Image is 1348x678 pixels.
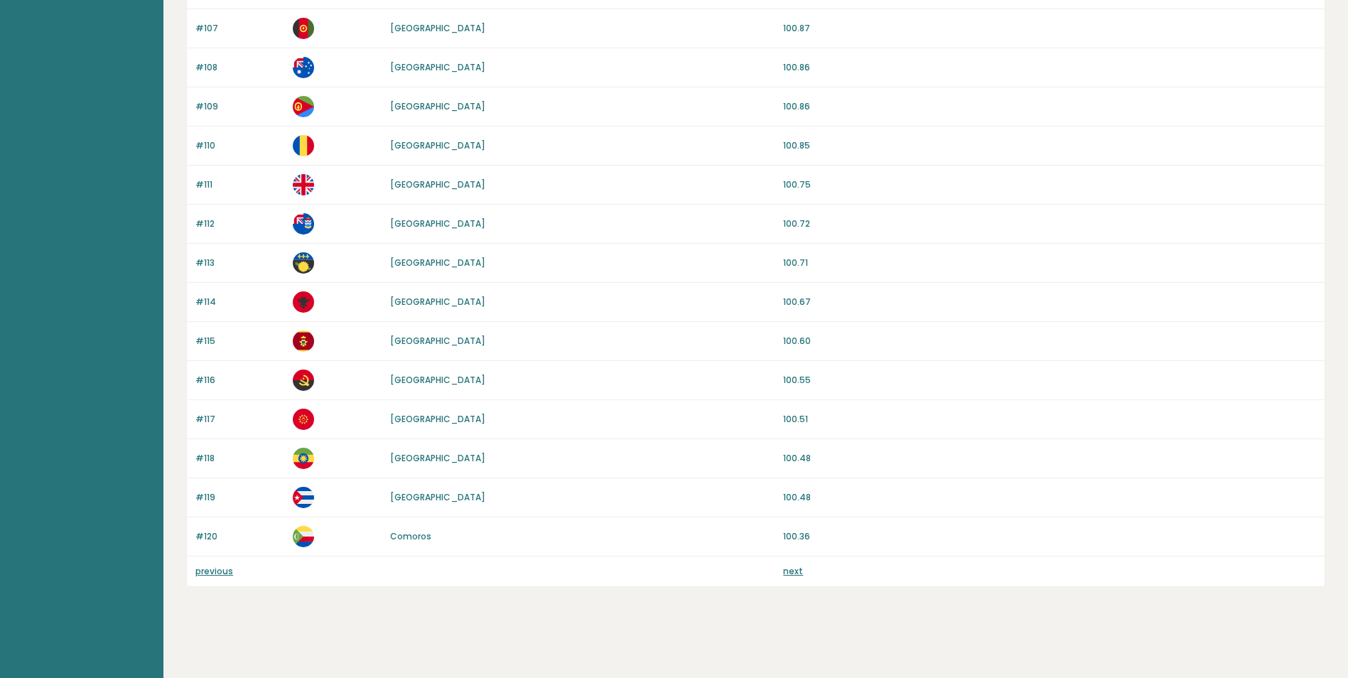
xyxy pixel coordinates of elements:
[195,22,284,35] p: #107
[293,330,314,352] img: me.svg
[783,22,1316,35] p: 100.87
[783,452,1316,465] p: 100.48
[293,370,314,391] img: ao.svg
[390,257,485,269] a: [GEOGRAPHIC_DATA]
[293,96,314,117] img: er.svg
[783,530,1316,543] p: 100.36
[390,296,485,308] a: [GEOGRAPHIC_DATA]
[783,217,1316,230] p: 100.72
[390,452,485,464] a: [GEOGRAPHIC_DATA]
[390,491,485,503] a: [GEOGRAPHIC_DATA]
[390,530,431,542] a: Comoros
[390,139,485,151] a: [GEOGRAPHIC_DATA]
[390,413,485,425] a: [GEOGRAPHIC_DATA]
[195,100,284,113] p: #109
[195,61,284,74] p: #108
[783,61,1316,74] p: 100.86
[293,135,314,156] img: ro.svg
[783,257,1316,269] p: 100.71
[195,413,284,426] p: #117
[293,57,314,78] img: au.svg
[195,374,284,387] p: #116
[783,178,1316,191] p: 100.75
[783,491,1316,504] p: 100.48
[783,374,1316,387] p: 100.55
[195,139,284,152] p: #110
[390,217,485,230] a: [GEOGRAPHIC_DATA]
[195,452,284,465] p: #118
[293,409,314,430] img: kg.svg
[195,565,233,577] a: previous
[195,217,284,230] p: #112
[195,257,284,269] p: #113
[293,18,314,39] img: af.svg
[293,291,314,313] img: al.svg
[390,100,485,112] a: [GEOGRAPHIC_DATA]
[293,448,314,469] img: et.svg
[195,530,284,543] p: #120
[195,335,284,348] p: #115
[293,174,314,195] img: gb.svg
[783,335,1316,348] p: 100.60
[390,374,485,386] a: [GEOGRAPHIC_DATA]
[783,565,803,577] a: next
[195,296,284,308] p: #114
[783,413,1316,426] p: 100.51
[195,491,284,504] p: #119
[390,61,485,73] a: [GEOGRAPHIC_DATA]
[390,22,485,34] a: [GEOGRAPHIC_DATA]
[390,178,485,190] a: [GEOGRAPHIC_DATA]
[195,178,284,191] p: #111
[293,526,314,547] img: km.svg
[293,487,314,508] img: cu.svg
[783,100,1316,113] p: 100.86
[783,139,1316,152] p: 100.85
[293,213,314,235] img: ky.svg
[783,296,1316,308] p: 100.67
[293,252,314,274] img: gp.svg
[390,335,485,347] a: [GEOGRAPHIC_DATA]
